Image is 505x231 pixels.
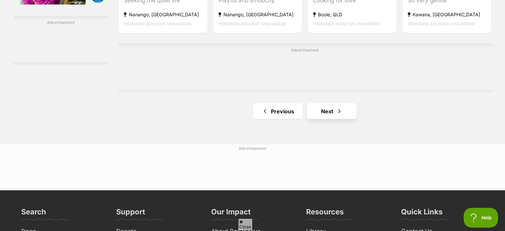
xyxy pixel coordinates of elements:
[307,103,357,119] a: Next page
[463,208,498,228] iframe: Help Scout Beacon - Open
[14,16,108,64] div: Advertisement
[21,207,46,220] h3: Search
[118,44,492,92] div: Advertisement
[118,103,492,119] nav: Pagination
[238,218,253,230] span: Close
[218,21,286,26] span: Interstate adoption unavailable
[306,207,344,220] h3: Resources
[218,10,297,19] strong: Nanango, [GEOGRAPHIC_DATA]
[124,21,191,26] span: Interstate adoption unavailable
[313,21,380,26] span: Interstate adoption unavailable
[116,207,145,220] h3: Support
[253,103,303,119] a: Previous page
[124,10,202,19] strong: Nanango, [GEOGRAPHIC_DATA]
[313,10,391,19] strong: Booie, QLD
[211,207,251,220] h3: Our Impact
[408,21,475,26] span: Interstate adoption unavailable
[401,207,443,220] h3: Quick Links
[408,10,486,19] strong: Kawana, [GEOGRAPHIC_DATA]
